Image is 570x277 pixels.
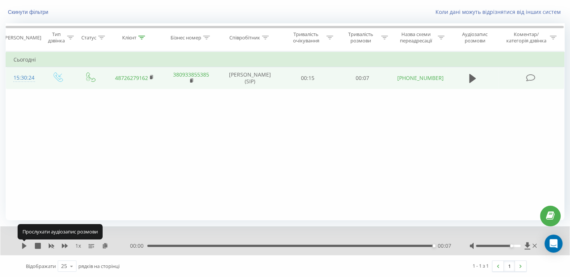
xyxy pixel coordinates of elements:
a: Коли дані можуть відрізнятися вiд інших систем [435,8,564,15]
div: Прослухати аудіозапис розмови [18,224,103,239]
a: 380933855385 [173,71,209,78]
a: 48726279162 [115,74,148,81]
span: 00:07 [437,242,451,250]
div: 15:30:24 [13,71,33,85]
div: Статус [81,35,96,41]
div: Тривалість розмови [342,31,379,44]
span: 00:00 [130,242,147,250]
div: Бізнес номер [171,35,201,41]
div: 1 - 1 з 1 [473,262,489,269]
a: [PHONE_NUMBER] [397,74,443,81]
span: Відображати [26,263,56,269]
td: 00:15 [281,67,335,89]
td: 00:07 [335,67,389,89]
div: Коментар/категорія дзвінка [504,31,548,44]
div: Співробітник [229,35,260,41]
div: Open Intercom Messenger [545,235,563,253]
div: Тип дзвінка [47,31,65,44]
div: Назва схеми переадресації [396,31,436,44]
span: рядків на сторінці [78,263,120,269]
div: Клієнт [122,35,136,41]
td: Сьогодні [6,52,564,67]
div: Тривалість очікування [287,31,325,44]
div: 25 [61,262,67,270]
div: Accessibility label [432,244,435,247]
td: [PERSON_NAME] (SIP) [220,67,281,89]
button: Скинути фільтри [6,9,52,15]
div: Аудіозапис розмови [453,31,497,44]
a: 1 [504,261,515,271]
div: Accessibility label [510,244,513,247]
div: [PERSON_NAME] [3,35,41,41]
span: 1 x [75,242,81,250]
